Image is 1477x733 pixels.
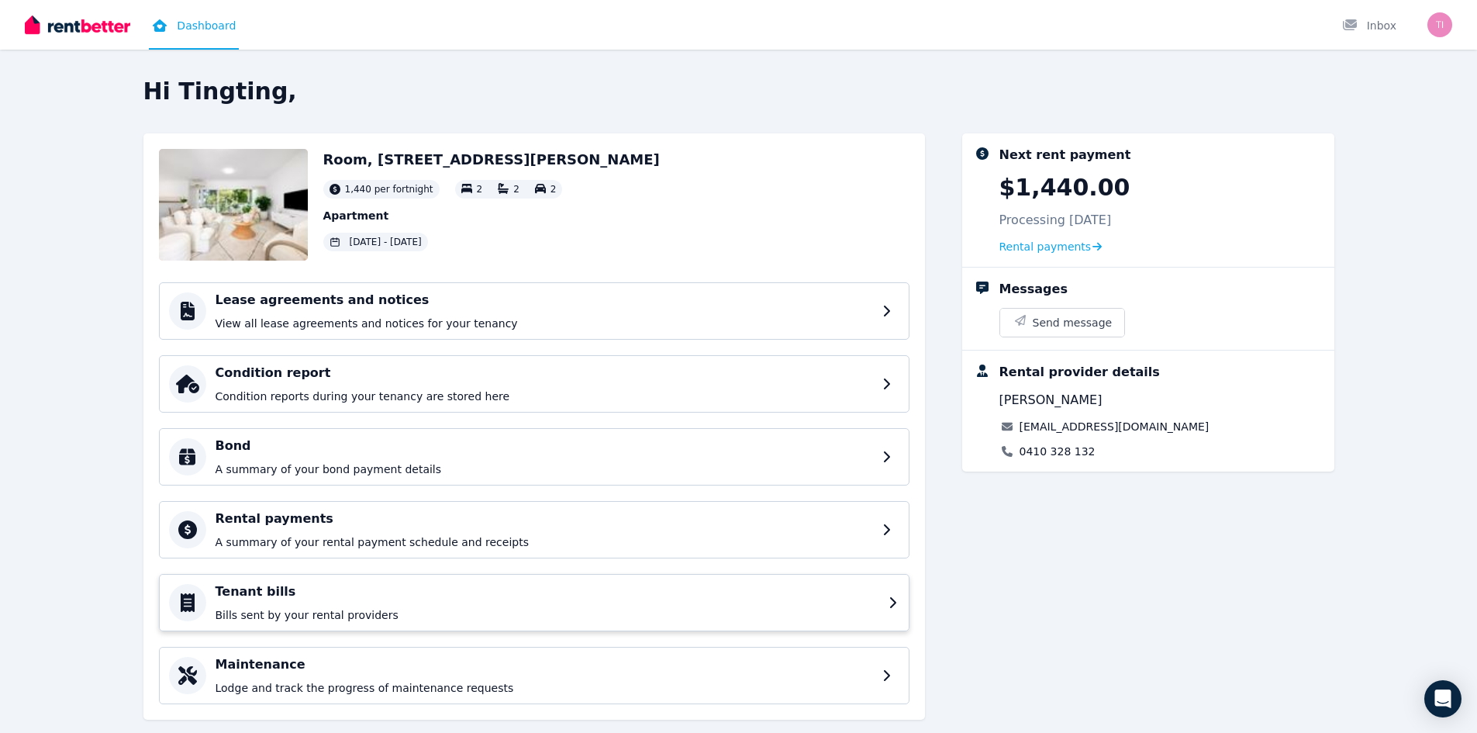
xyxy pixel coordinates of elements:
span: Send message [1033,315,1113,330]
img: RentBetter [25,13,130,36]
div: Next rent payment [999,146,1131,164]
p: $1,440.00 [999,174,1130,202]
span: 2 [513,184,519,195]
div: Inbox [1342,18,1396,33]
h4: Condition report [216,364,873,382]
span: 1,440 per fortnight [345,183,433,195]
h4: Lease agreements and notices [216,291,873,309]
p: Lodge and track the progress of maintenance requests [216,680,873,696]
img: Property Url [159,149,308,261]
p: A summary of your bond payment details [216,462,873,477]
h4: Tenant bills [216,583,879,601]
span: Rental payments [999,239,1092,254]
div: Rental provider details [999,363,1160,382]
h4: Rental payments [216,510,873,528]
button: Send message [1000,309,1125,337]
a: 0410 328 132 [1020,444,1096,459]
p: Processing [DATE] [999,211,1112,230]
h4: Bond [216,437,873,455]
p: Apartment [323,208,660,223]
span: 2 [550,184,557,195]
p: A summary of your rental payment schedule and receipts [216,534,873,550]
img: Tingting Wang [1427,12,1452,37]
span: [PERSON_NAME] [999,391,1103,410]
div: Open Intercom Messenger [1424,680,1461,717]
div: Messages [999,280,1068,299]
a: [EMAIL_ADDRESS][DOMAIN_NAME] [1020,419,1210,434]
span: 2 [477,184,483,195]
h4: Maintenance [216,655,873,674]
span: [DATE] - [DATE] [350,236,422,248]
p: View all lease agreements and notices for your tenancy [216,316,873,331]
p: Condition reports during your tenancy are stored here [216,389,873,404]
a: Rental payments [999,239,1103,254]
p: Bills sent by your rental providers [216,607,879,623]
h2: Hi Tingting, [143,78,1334,105]
h2: Room, [STREET_ADDRESS][PERSON_NAME] [323,149,660,171]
